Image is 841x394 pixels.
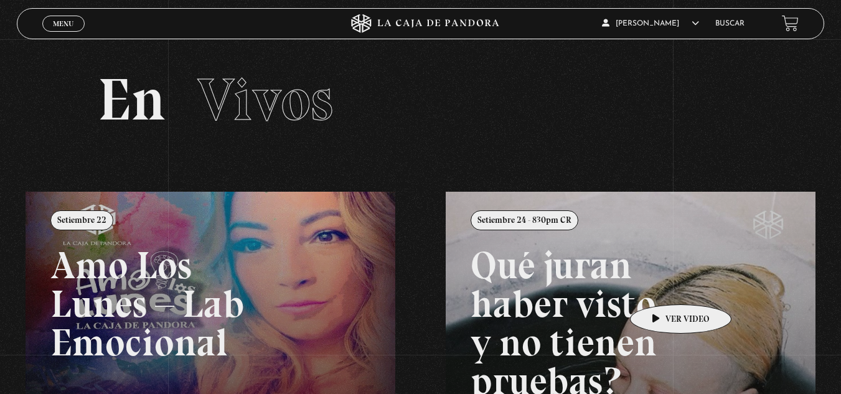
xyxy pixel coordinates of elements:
h2: En [98,70,744,129]
span: Vivos [197,64,333,135]
span: Cerrar [49,30,78,39]
a: Buscar [715,20,745,27]
span: Menu [53,20,73,27]
span: [PERSON_NAME] [602,20,699,27]
a: View your shopping cart [782,15,799,32]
